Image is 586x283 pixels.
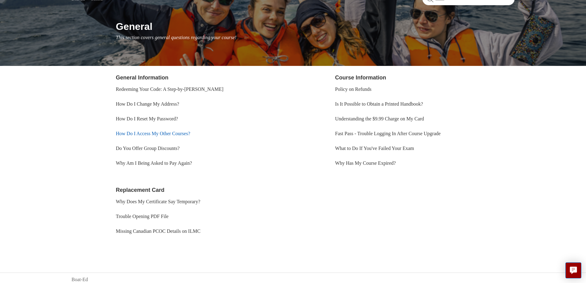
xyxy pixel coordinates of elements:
[335,160,396,166] a: Why Has My Course Expired?
[116,75,169,81] a: General Information
[116,19,515,34] h1: General
[116,214,169,219] a: Trouble Opening PDF File
[116,199,201,204] a: Why Does My Certificate Say Temporary?
[116,131,190,136] a: How Do I Access My Other Courses?
[116,228,201,234] a: Missing Canadian PCOC Details on ILMC
[565,262,581,278] button: Live chat
[335,87,371,92] a: Policy on Refunds
[116,146,180,151] a: Do You Offer Group Discounts?
[335,116,424,121] a: Understanding the $9.99 Charge on My Card
[116,187,165,193] a: Replacement Card
[116,34,515,41] p: This section covers general questions regarding your course!
[116,160,192,166] a: Why Am I Being Asked to Pay Again?
[335,75,386,81] a: Course Information
[116,101,179,107] a: How Do I Change My Address?
[335,101,423,107] a: Is It Possible to Obtain a Printed Handbook?
[116,87,224,92] a: Redeeming Your Code: A Step-by-[PERSON_NAME]
[335,131,440,136] a: Fast Pass - Trouble Logging In After Course Upgrade
[116,116,178,121] a: How Do I Reset My Password?
[335,146,414,151] a: What to Do If You've Failed Your Exam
